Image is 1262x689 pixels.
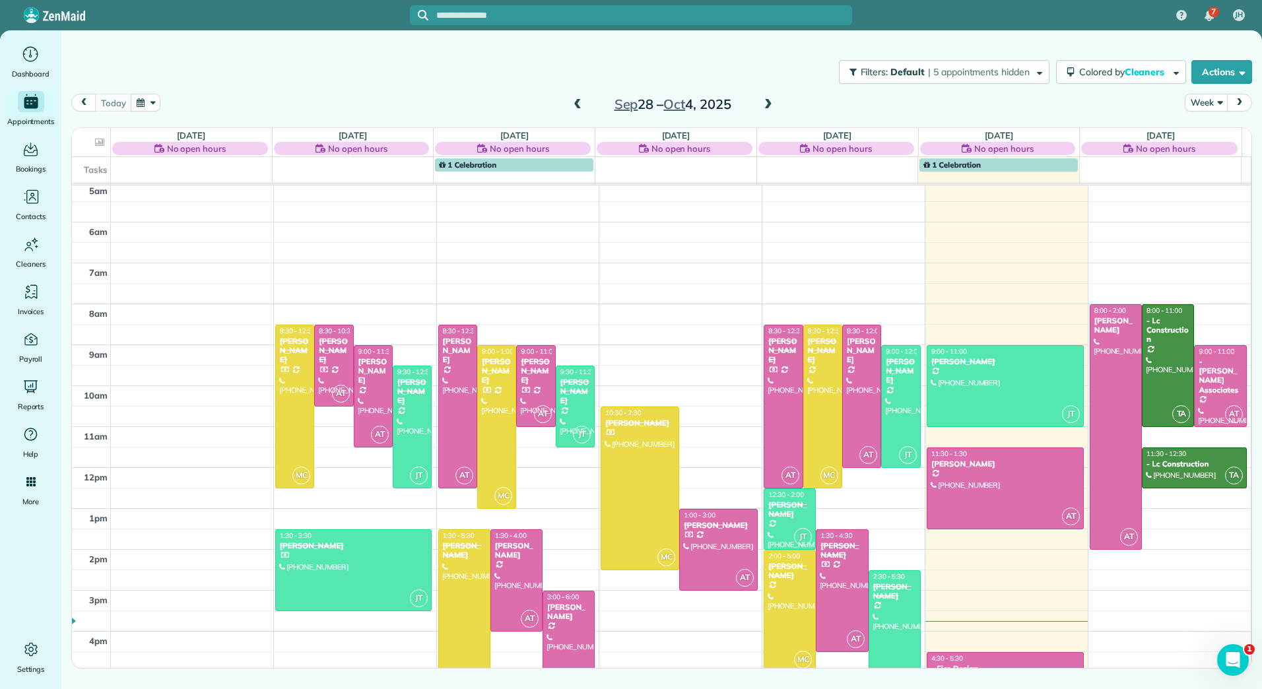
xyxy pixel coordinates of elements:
span: 1 Celebration [923,160,981,170]
span: More [22,495,39,508]
span: Contacts [16,210,46,223]
span: AT [859,446,877,464]
a: Filters: Default | 5 appointments hidden [832,60,1049,84]
div: [PERSON_NAME] [494,541,539,560]
span: 1 [1244,644,1255,655]
span: No open hours [813,142,872,155]
span: Cleaners [1125,66,1167,78]
span: 9:00 - 11:00 [931,347,967,356]
span: No open hours [974,142,1034,155]
span: AT [371,426,389,443]
span: 1:30 - 5:30 [443,531,475,540]
span: 11:30 - 12:30 [1146,449,1186,458]
a: [DATE] [177,130,205,141]
div: - Lc Construction [1146,316,1190,344]
span: | 5 appointments hidden [928,66,1030,78]
span: 12pm [84,472,108,482]
div: [PERSON_NAME] [318,337,349,365]
a: [DATE] [662,130,690,141]
button: Actions [1191,60,1252,84]
div: - Lc Construction [1146,459,1243,469]
span: Settings [17,663,45,676]
a: Settings [5,639,56,676]
span: No open hours [328,142,387,155]
span: Oct [663,96,685,112]
span: No open hours [490,142,549,155]
span: 1pm [89,513,108,523]
span: 9:00 - 11:00 [521,347,556,356]
span: 9:30 - 11:30 [560,368,596,376]
span: Bookings [16,162,46,176]
span: 8am [89,308,108,319]
span: JH [1235,10,1243,20]
span: MC [657,548,675,566]
a: [DATE] [823,130,851,141]
span: 1:00 - 3:00 [684,511,715,519]
span: 4pm [89,636,108,646]
a: Dashboard [5,44,56,81]
span: 12:30 - 2:00 [768,490,804,499]
div: [PERSON_NAME] [768,337,799,365]
span: 2pm [89,554,108,564]
button: today [95,94,131,112]
span: 9:00 - 1:00 [482,347,514,356]
span: MC [794,651,812,669]
button: prev [71,94,96,112]
div: [PERSON_NAME] [520,357,551,385]
div: [PERSON_NAME] [560,377,591,406]
div: [PERSON_NAME] [820,541,864,560]
span: 2:00 - 5:00 [768,552,800,560]
div: [PERSON_NAME] [605,418,675,428]
div: [PERSON_NAME] [931,459,1080,469]
span: AT [1062,508,1080,525]
span: 8:30 - 12:30 [808,327,844,335]
a: [DATE] [339,130,367,141]
div: [PERSON_NAME] [873,582,917,601]
span: 8:30 - 12:30 [768,327,804,335]
button: Colored byCleaners [1056,60,1186,84]
span: 5am [89,185,108,196]
span: AT [781,467,799,484]
div: [PERSON_NAME] [481,357,512,385]
button: next [1227,94,1252,112]
svg: Focus search [418,10,428,20]
div: [PERSON_NAME] [442,541,486,560]
a: Appointments [5,91,56,128]
button: Week [1185,94,1228,112]
a: Reports [5,376,56,413]
span: Help [23,447,39,461]
div: [PERSON_NAME] [846,337,877,365]
span: Dashboard [12,67,50,81]
span: 1 Celebration [439,160,496,170]
div: 7 unread notifications [1195,1,1223,30]
span: 2:30 - 5:30 [873,572,905,581]
div: [PERSON_NAME] [807,337,838,365]
button: Focus search [410,10,428,20]
span: 9am [89,349,108,360]
span: AT [455,467,473,484]
span: 7 [1211,7,1216,17]
h2: 28 – 4, 2025 [590,97,755,112]
span: AT [534,405,552,423]
div: [PERSON_NAME] [885,357,916,385]
span: 9:00 - 11:00 [1199,347,1234,356]
span: 11:30 - 1:30 [931,449,967,458]
span: 8:30 - 12:30 [280,327,315,335]
span: 9:00 - 12:00 [886,347,921,356]
span: JT [794,528,812,546]
span: AT [736,569,754,587]
span: 9:00 - 11:30 [358,347,394,356]
span: 1:30 - 4:30 [820,531,852,540]
div: [PERSON_NAME] [931,357,1080,366]
span: 8:30 - 10:30 [319,327,354,335]
span: Sep [614,96,638,112]
span: Payroll [19,352,43,366]
div: - Fice Design [931,664,1080,673]
div: [PERSON_NAME] [397,377,428,406]
span: 8:00 - 2:00 [1094,306,1126,315]
span: TA [1172,405,1190,423]
span: 4:30 - 5:30 [931,654,963,663]
span: MC [494,487,512,505]
span: 9:30 - 12:30 [397,368,433,376]
span: No open hours [651,142,711,155]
